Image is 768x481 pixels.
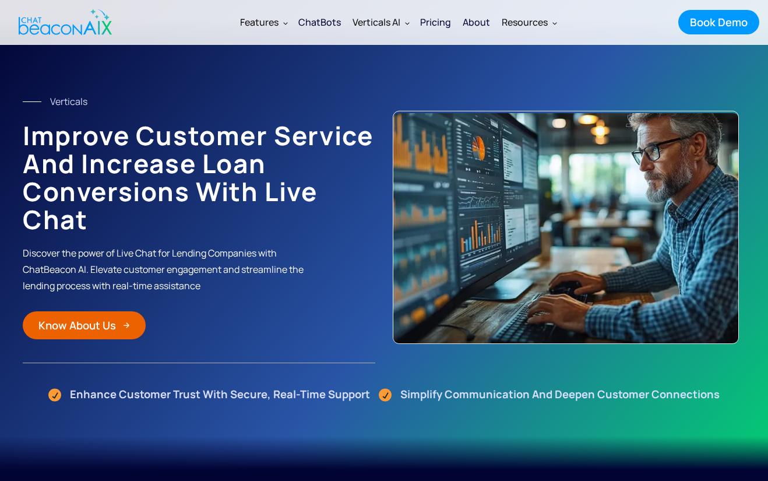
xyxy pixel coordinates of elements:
[405,20,410,25] img: Dropdown
[298,14,341,30] div: ChatBots
[463,14,490,30] div: About
[50,93,87,110] div: Verticals
[552,20,557,25] img: Dropdown
[379,387,392,402] img: Check Icon Orange
[678,10,759,34] a: Book Demo
[496,8,562,36] div: Resources
[690,15,748,30] div: Book Demo
[240,14,279,30] div: Features
[70,387,370,402] strong: Enhance Customer Trust with Secure, Real-Time Support
[23,245,312,294] p: Discover the power of Live Chat for Lending Companies with ChatBeacon AI. Elevate customer engage...
[123,322,130,329] img: Arrow
[283,20,288,25] img: Dropdown
[347,8,414,36] div: Verticals AI
[38,318,116,333] div: Know About Us
[48,387,61,402] img: Check Icon Orange
[414,7,457,37] a: Pricing
[400,387,720,402] strong: Simplify Communication and Deepen Customer Connections
[23,311,146,339] a: Know About Us
[353,14,400,30] div: Verticals AI
[293,7,347,37] a: ChatBots
[23,121,375,233] h1: Improve customer service and increase loan conversions with live chat
[9,2,118,43] a: home
[420,14,451,30] div: Pricing
[23,101,41,102] img: Line
[457,7,496,37] a: About
[502,14,548,30] div: Resources
[234,8,293,36] div: Features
